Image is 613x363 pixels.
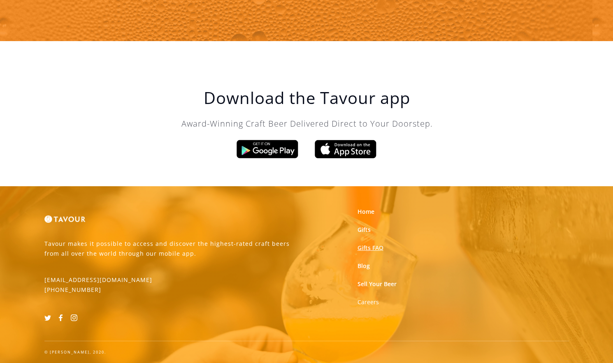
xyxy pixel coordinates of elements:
a: Careers [358,298,379,306]
p: [EMAIL_ADDRESS][DOMAIN_NAME] [PHONE_NUMBER] [44,275,152,295]
a: Gifts [358,226,371,234]
a: Gifts FAQ [358,244,383,252]
a: Sell Your Beer [358,280,397,288]
a: Blog [358,262,370,270]
p: Award-Winning Craft Beer Delivered Direct to Your Doorstep. [142,118,471,130]
div: © [PERSON_NAME], 2020. [44,349,569,355]
h1: Download the Tavour app [142,88,471,108]
p: Tavour makes it possible to access and discover the highest-rated craft beers from all over the w... [44,239,301,259]
a: Home [358,208,374,216]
